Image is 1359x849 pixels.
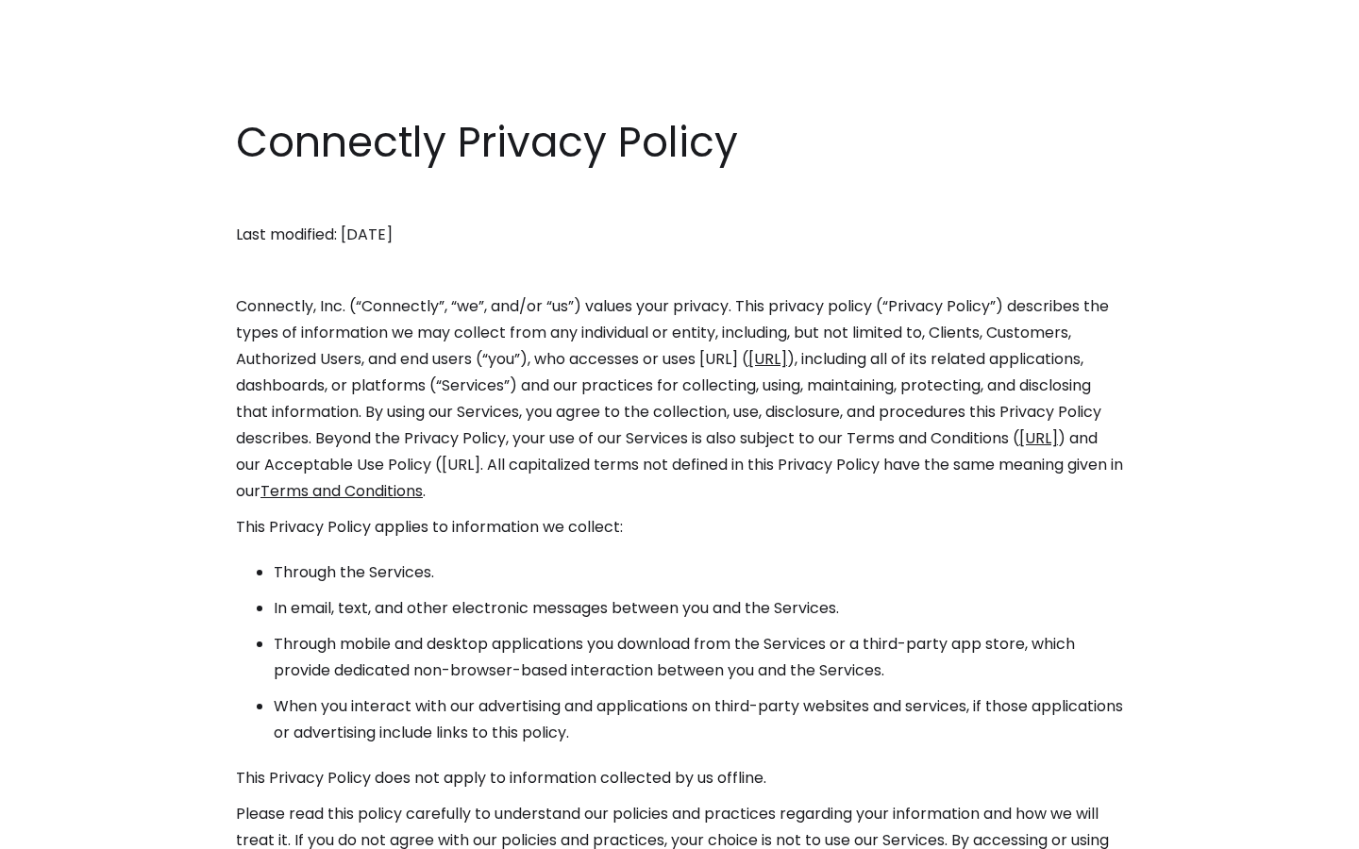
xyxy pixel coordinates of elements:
[274,631,1123,684] li: Through mobile and desktop applications you download from the Services or a third-party app store...
[236,514,1123,541] p: This Privacy Policy applies to information we collect:
[236,258,1123,284] p: ‍
[236,765,1123,791] p: This Privacy Policy does not apply to information collected by us offline.
[236,222,1123,248] p: Last modified: [DATE]
[38,816,113,842] ul: Language list
[748,348,787,370] a: [URL]
[19,814,113,842] aside: Language selected: English
[236,186,1123,212] p: ‍
[236,113,1123,172] h1: Connectly Privacy Policy
[260,480,423,502] a: Terms and Conditions
[274,693,1123,746] li: When you interact with our advertising and applications on third-party websites and services, if ...
[1019,427,1058,449] a: [URL]
[236,293,1123,505] p: Connectly, Inc. (“Connectly”, “we”, and/or “us”) values your privacy. This privacy policy (“Priva...
[274,559,1123,586] li: Through the Services.
[274,595,1123,622] li: In email, text, and other electronic messages between you and the Services.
